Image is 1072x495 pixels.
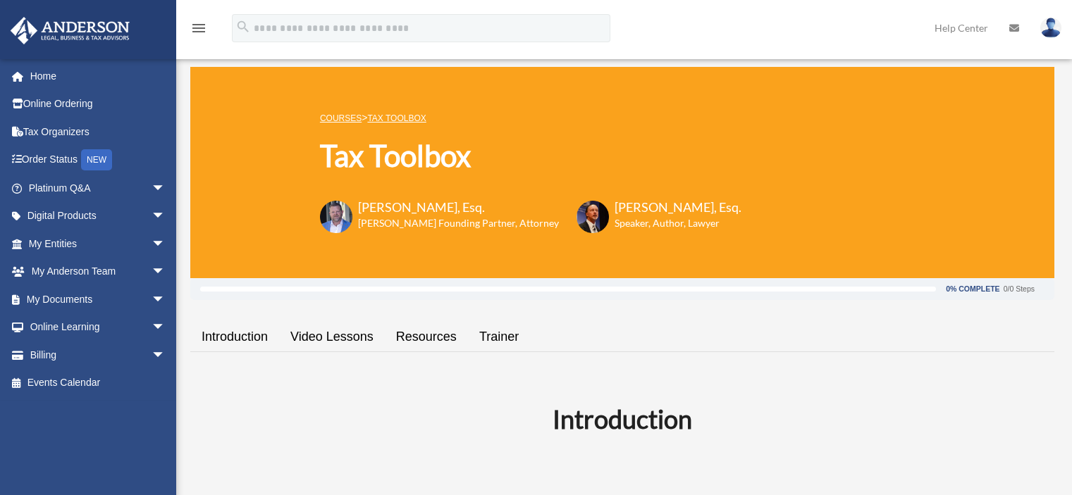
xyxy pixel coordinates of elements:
h2: Introduction [199,401,1046,437]
h6: [PERSON_NAME] Founding Partner, Attorney [358,216,559,230]
a: Resources [385,317,468,357]
a: Digital Productsarrow_drop_down [10,202,187,230]
a: My Entitiesarrow_drop_down [10,230,187,258]
img: Anderson Advisors Platinum Portal [6,17,134,44]
span: arrow_drop_down [152,341,180,370]
div: 0/0 Steps [1004,285,1035,293]
a: Tax Toolbox [367,113,426,123]
h6: Speaker, Author, Lawyer [615,216,724,230]
a: menu [190,25,207,37]
a: Introduction [190,317,279,357]
a: Platinum Q&Aarrow_drop_down [10,174,187,202]
span: arrow_drop_down [152,285,180,314]
a: Order StatusNEW [10,146,187,175]
a: Billingarrow_drop_down [10,341,187,369]
img: User Pic [1040,18,1061,38]
span: arrow_drop_down [152,258,180,287]
span: arrow_drop_down [152,202,180,231]
h3: [PERSON_NAME], Esq. [615,199,741,216]
a: Online Learningarrow_drop_down [10,313,187,342]
h3: [PERSON_NAME], Esq. [358,199,559,216]
div: NEW [81,149,112,170]
a: Events Calendar [10,369,187,397]
span: arrow_drop_down [152,313,180,342]
span: arrow_drop_down [152,230,180,258]
a: Home [10,62,187,90]
a: COURSES [320,113,362,123]
i: search [235,19,251,35]
span: arrow_drop_down [152,174,180,203]
a: Video Lessons [279,317,385,357]
i: menu [190,20,207,37]
img: Toby-circle-head.png [320,201,352,233]
h1: Tax Toolbox [320,135,741,177]
a: Trainer [468,317,530,357]
a: My Anderson Teamarrow_drop_down [10,258,187,286]
a: Online Ordering [10,90,187,118]
a: Tax Organizers [10,118,187,146]
div: 0% Complete [946,285,999,293]
a: My Documentsarrow_drop_down [10,285,187,313]
p: > [320,109,741,127]
img: Scott-Estill-Headshot.png [577,201,609,233]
